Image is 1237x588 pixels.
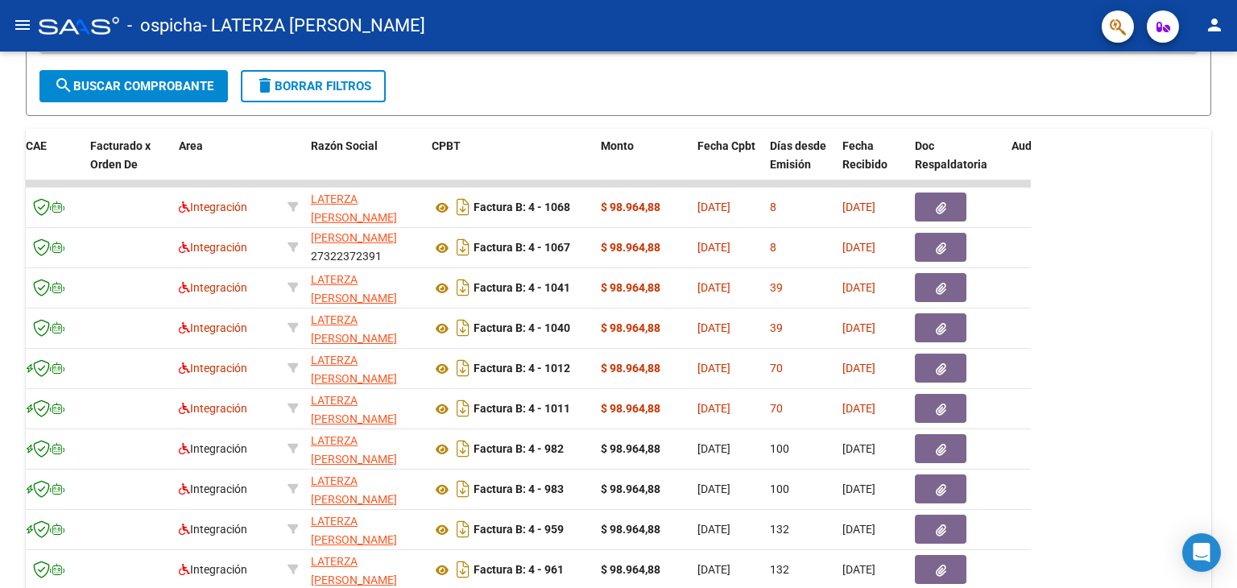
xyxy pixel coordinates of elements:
span: 8 [770,241,776,254]
strong: Factura B: 4 - 982 [474,443,564,456]
datatable-header-cell: Facturado x Orden De [84,129,172,200]
span: Integración [179,482,247,495]
span: [DATE] [842,563,875,576]
span: 8 [770,201,776,213]
mat-icon: person [1205,15,1224,35]
span: Días desde Emisión [770,139,826,171]
span: 70 [770,362,783,375]
span: Integración [179,442,247,455]
span: Integración [179,402,247,415]
span: 39 [770,281,783,294]
strong: $ 98.964,88 [601,201,660,213]
button: Buscar Comprobante [39,70,228,102]
datatable-header-cell: Fecha Cpbt [691,129,763,200]
strong: $ 98.964,88 [601,442,660,455]
span: [DATE] [842,321,875,334]
span: LATERZA [PERSON_NAME] [311,394,397,425]
span: Auditoria [1012,139,1059,152]
datatable-header-cell: CAE [19,129,84,200]
div: 27322372391 [311,432,419,466]
datatable-header-cell: Fecha Recibido [836,129,908,200]
span: LATERZA [PERSON_NAME] [311,273,397,304]
div: 27322372391 [311,391,419,425]
span: LATERZA [PERSON_NAME] [311,515,397,546]
span: LATERZA [PERSON_NAME] [311,313,397,345]
span: [DATE] [842,281,875,294]
span: [DATE] [697,241,730,254]
strong: Factura B: 4 - 1040 [474,322,570,335]
span: Fecha Cpbt [697,139,755,152]
span: [DATE] [697,362,730,375]
button: Borrar Filtros [241,70,386,102]
strong: $ 98.964,88 [601,241,660,254]
div: 27322372391 [311,311,419,345]
span: Integración [179,321,247,334]
i: Descargar documento [453,557,474,582]
div: 27322372391 [311,351,419,385]
span: [DATE] [842,523,875,536]
i: Descargar documento [453,476,474,502]
span: LATERZA [PERSON_NAME] [311,193,397,224]
datatable-header-cell: Monto [594,129,691,200]
span: [DATE] [842,201,875,213]
div: Open Intercom Messenger [1182,533,1221,572]
span: Fecha Recibido [842,139,887,171]
span: 132 [770,523,789,536]
span: [DATE] [842,482,875,495]
span: Integración [179,563,247,576]
i: Descargar documento [453,436,474,462]
span: - LATERZA [PERSON_NAME] [202,8,425,43]
strong: Factura B: 4 - 1011 [474,403,570,416]
strong: Factura B: 4 - 983 [474,483,564,496]
span: Monto [601,139,634,152]
span: Doc Respaldatoria [915,139,987,171]
i: Descargar documento [453,395,474,421]
span: Integración [179,281,247,294]
strong: Factura B: 4 - 1012 [474,362,570,375]
span: [DATE] [842,442,875,455]
i: Descargar documento [453,516,474,542]
strong: Factura B: 4 - 1068 [474,201,570,214]
datatable-header-cell: Auditoria [1005,129,1082,200]
span: [DATE] [697,402,730,415]
mat-icon: delete [255,76,275,95]
span: 132 [770,563,789,576]
span: 100 [770,442,789,455]
span: Borrar Filtros [255,79,371,93]
span: Facturado x Orden De [90,139,151,171]
div: 27322372391 [311,271,419,304]
div: 27322372391 [311,230,419,264]
i: Descargar documento [453,275,474,300]
datatable-header-cell: Días desde Emisión [763,129,836,200]
span: Buscar Comprobante [54,79,213,93]
span: 39 [770,321,783,334]
div: 27322372391 [311,472,419,506]
strong: $ 98.964,88 [601,281,660,294]
span: 70 [770,402,783,415]
div: 27322372391 [311,512,419,546]
div: 27322372391 [311,553,419,586]
strong: $ 98.964,88 [601,523,660,536]
span: [DATE] [842,362,875,375]
strong: $ 98.964,88 [601,482,660,495]
div: 27322372391 [311,190,419,224]
span: LATERZA [PERSON_NAME] [311,434,397,466]
strong: Factura B: 4 - 1041 [474,282,570,295]
span: [DATE] [697,281,730,294]
span: LATERZA [PERSON_NAME] [311,474,397,506]
i: Descargar documento [453,355,474,381]
span: [DATE] [697,563,730,576]
span: [DATE] [697,321,730,334]
span: [DATE] [697,523,730,536]
span: [DATE] [697,201,730,213]
datatable-header-cell: Area [172,129,281,200]
strong: $ 98.964,88 [601,321,660,334]
strong: Factura B: 4 - 1067 [474,242,570,255]
i: Descargar documento [453,315,474,341]
span: [DATE] [697,482,730,495]
mat-icon: menu [13,15,32,35]
span: CAE [26,139,47,152]
span: Integración [179,523,247,536]
span: - ospicha [127,8,202,43]
datatable-header-cell: Doc Respaldatoria [908,129,1005,200]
